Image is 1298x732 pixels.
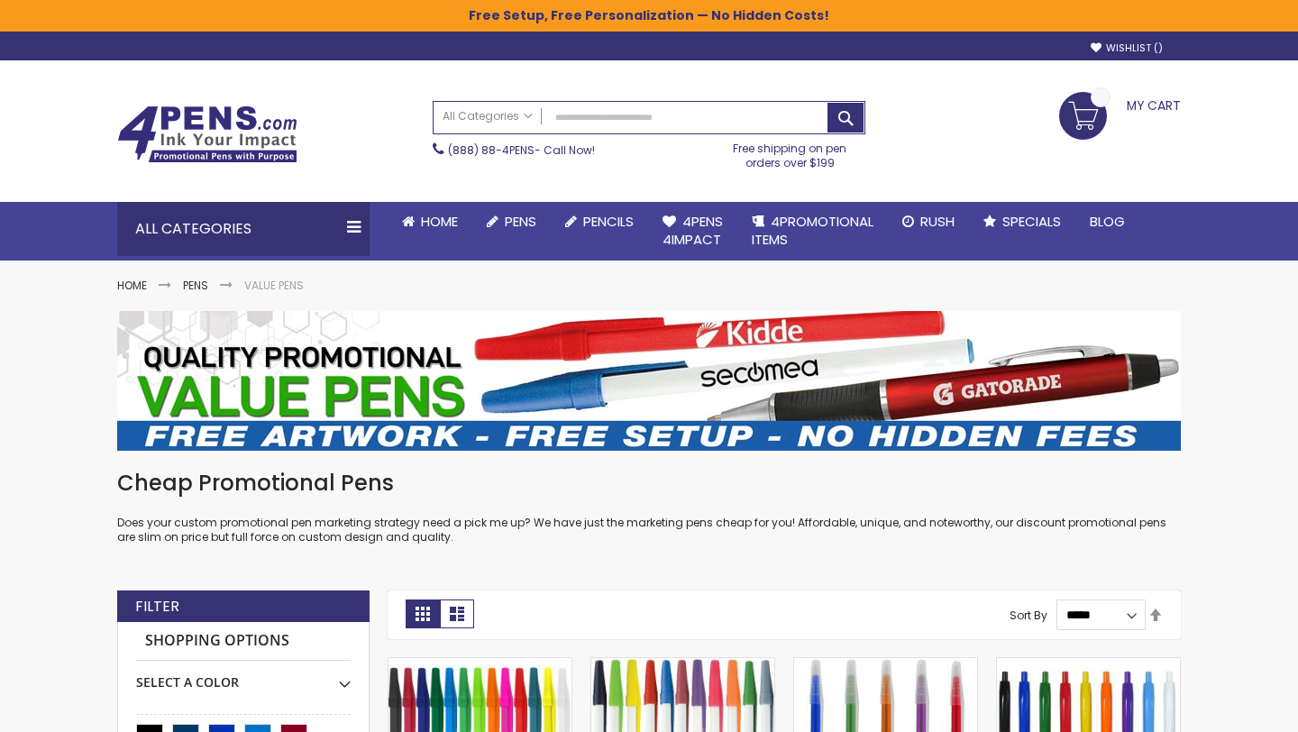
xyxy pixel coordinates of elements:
a: Pens [472,202,551,242]
strong: Grid [406,599,440,628]
span: All Categories [443,109,533,124]
div: Select A Color [136,661,351,691]
a: Specials [969,202,1075,242]
a: Belfast Value Stick Pen [591,657,774,673]
span: Specials [1002,212,1061,231]
a: Pencils [551,202,648,242]
a: Home [388,202,472,242]
a: Belfast Translucent Value Stick Pen [794,657,977,673]
span: Rush [920,212,955,231]
span: - Call Now! [448,142,595,158]
a: Wishlist [1091,41,1163,55]
div: Does your custom promotional pen marketing strategy need a pick me up? We have just the marketing... [117,469,1181,545]
span: 4PROMOTIONAL ITEMS [752,212,873,249]
div: All Categories [117,202,370,256]
a: 4PROMOTIONALITEMS [737,202,888,261]
strong: Filter [135,597,179,617]
a: Custom Cambria Plastic Retractable Ballpoint Pen - Monochromatic Body Color [997,657,1180,673]
a: Rush [888,202,969,242]
span: Pens [505,212,536,231]
img: Value Pens [117,311,1181,451]
span: Pencils [583,212,634,231]
a: Belfast B Value Stick Pen [388,657,571,673]
a: 4Pens4impact [648,202,737,261]
a: Pens [183,278,208,293]
span: Blog [1090,212,1125,231]
strong: Value Pens [244,278,304,293]
a: Blog [1075,202,1139,242]
a: All Categories [434,102,542,132]
strong: Shopping Options [136,622,351,661]
div: Free shipping on pen orders over $199 [715,134,866,170]
a: Home [117,278,147,293]
label: Sort By [1010,607,1047,622]
span: Home [421,212,458,231]
img: 4Pens Custom Pens and Promotional Products [117,105,297,163]
h1: Cheap Promotional Pens [117,469,1181,498]
span: 4Pens 4impact [663,212,723,249]
a: (888) 88-4PENS [448,142,535,158]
